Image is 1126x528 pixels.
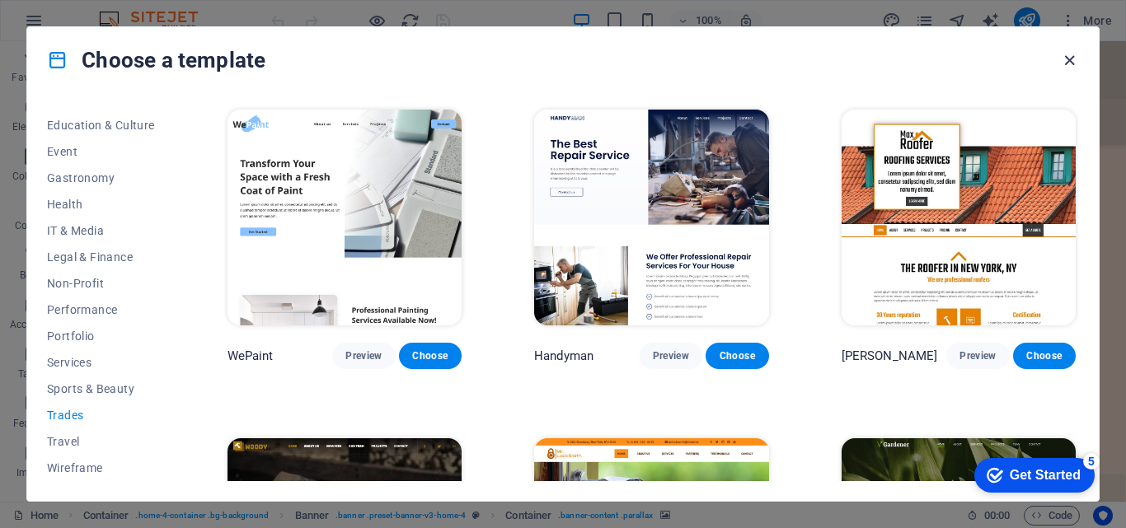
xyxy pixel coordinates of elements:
button: Non-Profit [47,270,155,297]
span: Wireframe [47,461,155,474]
button: Preview [946,343,1009,369]
span: Non-Profit [47,277,155,290]
div: 5 [122,3,138,20]
button: Event [47,138,155,165]
span: Preview [345,349,382,362]
button: Travel [47,428,155,455]
img: Max Roofer [842,110,1076,325]
span: IT & Media [47,224,155,237]
button: Trades [47,402,155,428]
p: [PERSON_NAME] [842,348,938,364]
button: Preview [640,343,702,369]
button: Sports & Beauty [47,376,155,402]
button: Choose [399,343,462,369]
button: Choose [1013,343,1076,369]
button: IT & Media [47,217,155,244]
img: WePaint [228,110,462,325]
span: Choose [719,349,755,362]
span: Travel [47,435,155,448]
div: Get Started [49,18,120,33]
p: Handyman [534,348,593,364]
button: Preview [332,343,395,369]
span: Choose [412,349,448,362]
span: Health [47,198,155,211]
img: Handyman [534,110,768,325]
button: Services [47,349,155,376]
button: Health [47,191,155,217]
button: Performance [47,297,155,323]
h4: Choose a template [47,47,265,73]
button: Legal & Finance [47,244,155,270]
span: Education & Culture [47,119,155,132]
span: Legal & Finance [47,250,155,264]
span: Performance [47,303,155,316]
span: Trades [47,409,155,422]
span: Event [47,145,155,158]
span: Gastronomy [47,171,155,185]
span: Portfolio [47,329,155,343]
span: Choose [1026,349,1063,362]
span: Services [47,356,155,369]
button: Wireframe [47,455,155,481]
span: Preview [653,349,689,362]
span: Preview [959,349,996,362]
button: Gastronomy [47,165,155,191]
button: Choose [706,343,768,369]
div: Get Started 5 items remaining, 0% complete [13,8,134,43]
button: Education & Culture [47,112,155,138]
button: Portfolio [47,323,155,349]
span: Sports & Beauty [47,382,155,395]
p: WePaint [228,348,274,364]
